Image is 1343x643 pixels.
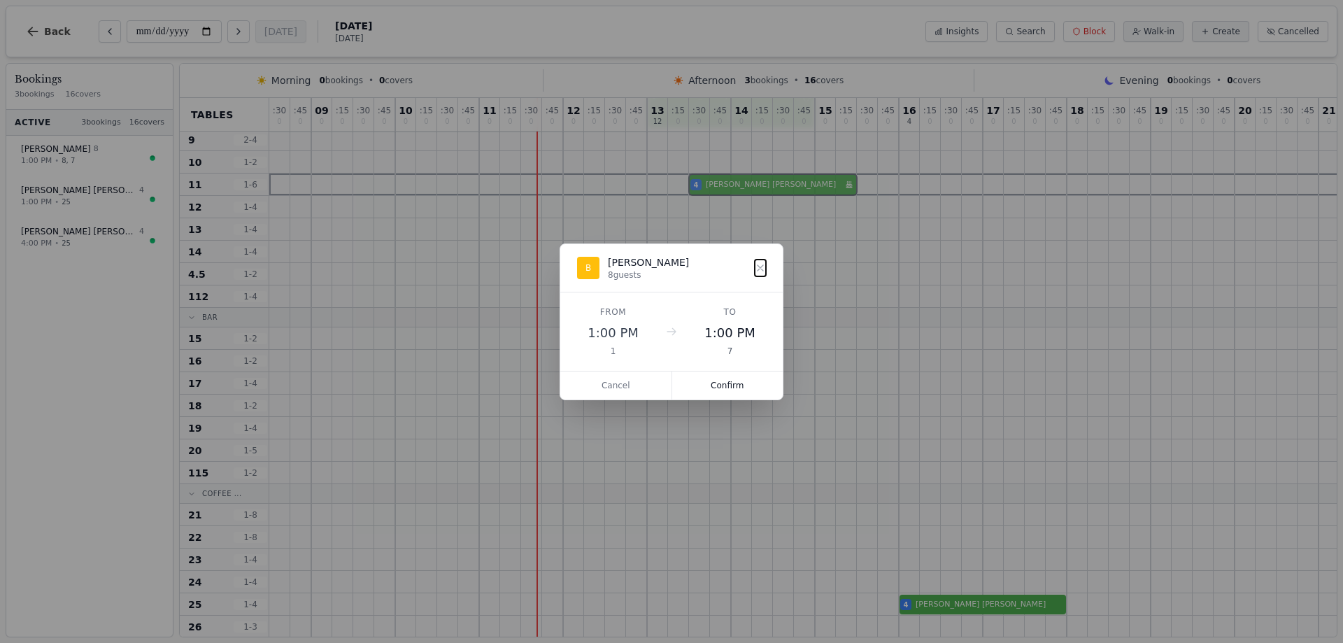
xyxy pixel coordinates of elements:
[694,346,766,357] div: 7
[577,257,599,279] div: B
[608,255,689,269] div: [PERSON_NAME]
[608,269,689,281] div: 8 guests
[577,346,649,357] div: 1
[577,306,649,318] div: From
[560,372,672,400] button: Cancel
[577,323,649,343] div: 1:00 PM
[694,306,766,318] div: To
[694,323,766,343] div: 1:00 PM
[672,372,783,400] button: Confirm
